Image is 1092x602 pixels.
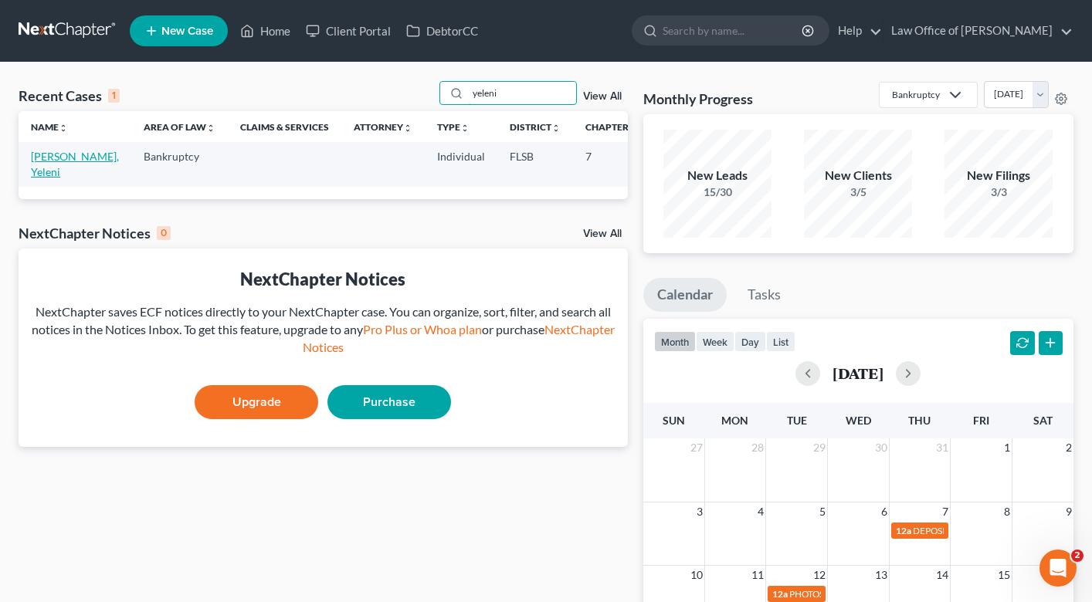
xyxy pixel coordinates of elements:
[812,566,827,584] span: 12
[583,91,622,102] a: View All
[354,121,412,133] a: Attorneyunfold_more
[1071,550,1084,562] span: 2
[973,414,989,427] span: Fri
[1064,502,1073,521] span: 9
[818,502,827,521] span: 5
[913,525,996,536] span: DEPOSITION 10 AM
[228,111,341,142] th: Claims & Services
[804,167,912,184] div: New Clients
[846,414,871,427] span: Wed
[750,438,765,457] span: 28
[206,123,215,133] i: unfold_more
[880,502,889,521] span: 6
[833,365,883,381] h2: [DATE]
[510,121,561,133] a: Districtunfold_more
[497,142,573,186] td: FLSB
[873,438,889,457] span: 30
[403,123,412,133] i: unfold_more
[908,414,931,427] span: Thu
[663,167,772,184] div: New Leads
[654,331,696,352] button: month
[298,17,398,45] a: Client Portal
[108,89,120,103] div: 1
[721,414,748,427] span: Mon
[663,184,772,200] div: 15/30
[195,385,318,419] a: Upgrade
[643,90,753,108] h3: Monthly Progress
[468,82,576,104] input: Search by name...
[551,123,561,133] i: unfold_more
[327,385,451,419] a: Purchase
[31,150,119,178] a: [PERSON_NAME], Yeleni
[934,438,950,457] span: 31
[696,331,734,352] button: week
[787,414,807,427] span: Tue
[830,17,882,45] a: Help
[19,86,120,105] div: Recent Cases
[944,167,1053,184] div: New Filings
[643,278,727,312] a: Calendar
[59,123,68,133] i: unfold_more
[689,438,704,457] span: 27
[585,121,638,133] a: Chapterunfold_more
[303,322,615,354] a: NextChapter Notices
[425,142,497,186] td: Individual
[19,224,171,242] div: NextChapter Notices
[734,331,766,352] button: day
[1033,414,1053,427] span: Sat
[131,142,228,186] td: Bankruptcy
[689,566,704,584] span: 10
[232,17,298,45] a: Home
[31,267,616,291] div: NextChapter Notices
[398,17,486,45] a: DebtorCC
[766,331,795,352] button: list
[772,588,788,600] span: 12a
[873,566,889,584] span: 13
[812,438,827,457] span: 29
[663,16,804,45] input: Search by name...
[934,566,950,584] span: 14
[750,566,765,584] span: 11
[883,17,1073,45] a: Law Office of [PERSON_NAME]
[663,414,685,427] span: Sun
[1039,550,1077,587] iframe: Intercom live chat
[734,278,795,312] a: Tasks
[996,566,1012,584] span: 15
[896,525,911,536] span: 12a
[161,25,213,37] span: New Case
[573,142,650,186] td: 7
[756,502,765,521] span: 4
[437,121,470,133] a: Typeunfold_more
[1002,502,1012,521] span: 8
[695,502,704,521] span: 3
[1002,438,1012,457] span: 1
[1064,438,1073,457] span: 2
[941,502,950,521] span: 7
[31,303,616,357] div: NextChapter saves ECF notices directly to your NextChapter case. You can organize, sort, filter, ...
[31,121,68,133] a: Nameunfold_more
[892,88,940,101] div: Bankruptcy
[157,226,171,240] div: 0
[804,184,912,200] div: 3/5
[460,123,470,133] i: unfold_more
[583,228,622,239] a: View All
[144,121,215,133] a: Area of Lawunfold_more
[363,322,482,337] a: Pro Plus or Whoa plan
[944,184,1053,200] div: 3/3
[789,588,904,600] span: PHOTOS AND DINNER ACO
